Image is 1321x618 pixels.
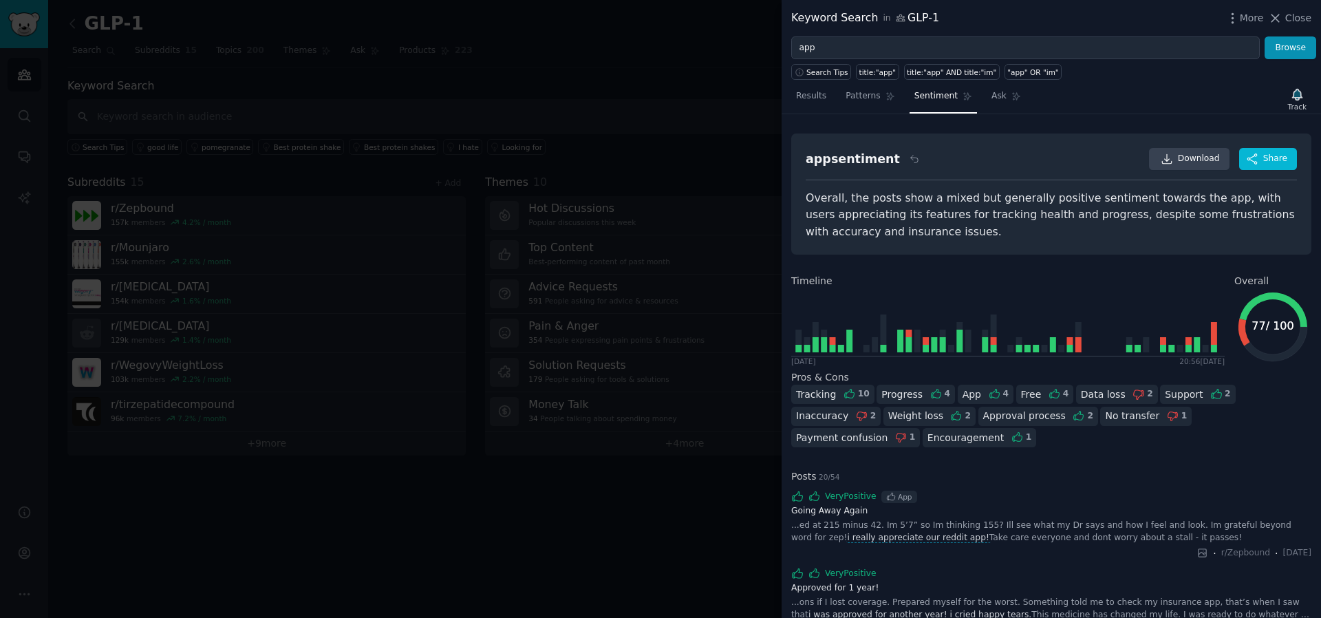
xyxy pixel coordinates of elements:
[858,388,870,401] div: 10
[796,387,836,402] div: Tracking
[791,505,1311,518] a: Going Away Again
[1268,11,1311,25] button: Close
[1063,388,1069,401] div: 4
[1265,36,1316,60] button: Browse
[825,568,877,580] span: Very Positive
[1283,547,1311,560] span: [DATE]
[983,409,1066,423] div: Approval process
[1283,85,1311,114] button: Track
[1081,387,1126,402] div: Data loss
[1003,388,1009,401] div: 4
[1005,64,1062,80] a: "app" OR "im"
[806,151,900,168] div: app sentiment
[1234,274,1269,288] span: Overall
[1149,148,1229,170] a: Download
[870,410,877,423] div: 2
[841,85,899,114] a: Patterns
[881,387,923,402] div: Progress
[1178,153,1220,165] span: Download
[1225,11,1264,25] button: More
[1087,410,1093,423] div: 2
[1225,388,1231,401] div: 2
[1285,11,1311,25] span: Close
[888,409,943,423] div: Weight loss
[806,190,1297,241] div: Overall, the posts show a mixed but generally positive sentiment towards the app, with users appr...
[910,85,977,114] a: Sentiment
[791,356,816,366] div: [DATE]
[1147,388,1153,401] div: 2
[791,36,1260,60] input: Try a keyword related to your business
[791,520,1311,544] div: ...ed at 215 minus 42. Im 5’7” so Im thinking 155? Ill see what my Dr says and how I feel and loo...
[1105,409,1159,423] div: No transfer
[907,67,996,77] div: title:"app" AND title:"im"
[791,582,1311,595] a: Approved for 1 year!
[856,64,899,80] a: title:"app"
[904,64,1000,80] a: title:"app" AND title:"im"
[791,85,831,114] a: Results
[1007,67,1058,77] div: "app" OR "im"
[791,64,851,80] button: Search Tips
[914,90,958,103] span: Sentiment
[1021,387,1042,402] div: Free
[1179,356,1225,366] div: 20:56 [DATE]
[791,10,939,27] div: Keyword Search GLP-1
[1165,387,1203,402] div: Support
[987,85,1026,114] a: Ask
[806,67,848,77] span: Search Tips
[796,431,888,445] div: Payment confusion
[791,274,833,288] span: Timeline
[1288,102,1307,111] div: Track
[898,492,912,502] div: App
[1263,153,1287,165] span: Share
[825,491,877,503] span: Very Positive
[1240,11,1264,25] span: More
[819,473,839,481] span: 20 / 54
[1275,546,1278,561] span: ·
[796,409,848,423] div: Inaccuracy
[1213,546,1216,561] span: ·
[910,431,916,444] div: 1
[991,90,1007,103] span: Ask
[945,388,951,401] div: 4
[1181,410,1188,423] div: 1
[791,372,849,383] span: Pros & Cons
[846,90,880,103] span: Patterns
[963,387,981,402] div: App
[1239,148,1297,170] button: Share
[1026,431,1032,444] div: 1
[965,410,971,423] div: 2
[791,469,839,484] span: Posts
[859,67,896,77] div: title:"app"
[927,431,1004,445] div: Encouragement
[796,90,826,103] span: Results
[1221,547,1270,560] span: r/Zepbound
[1252,319,1293,332] text: 77 / 100
[846,533,991,543] span: i really appreciate our reddit app!
[883,12,890,25] span: in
